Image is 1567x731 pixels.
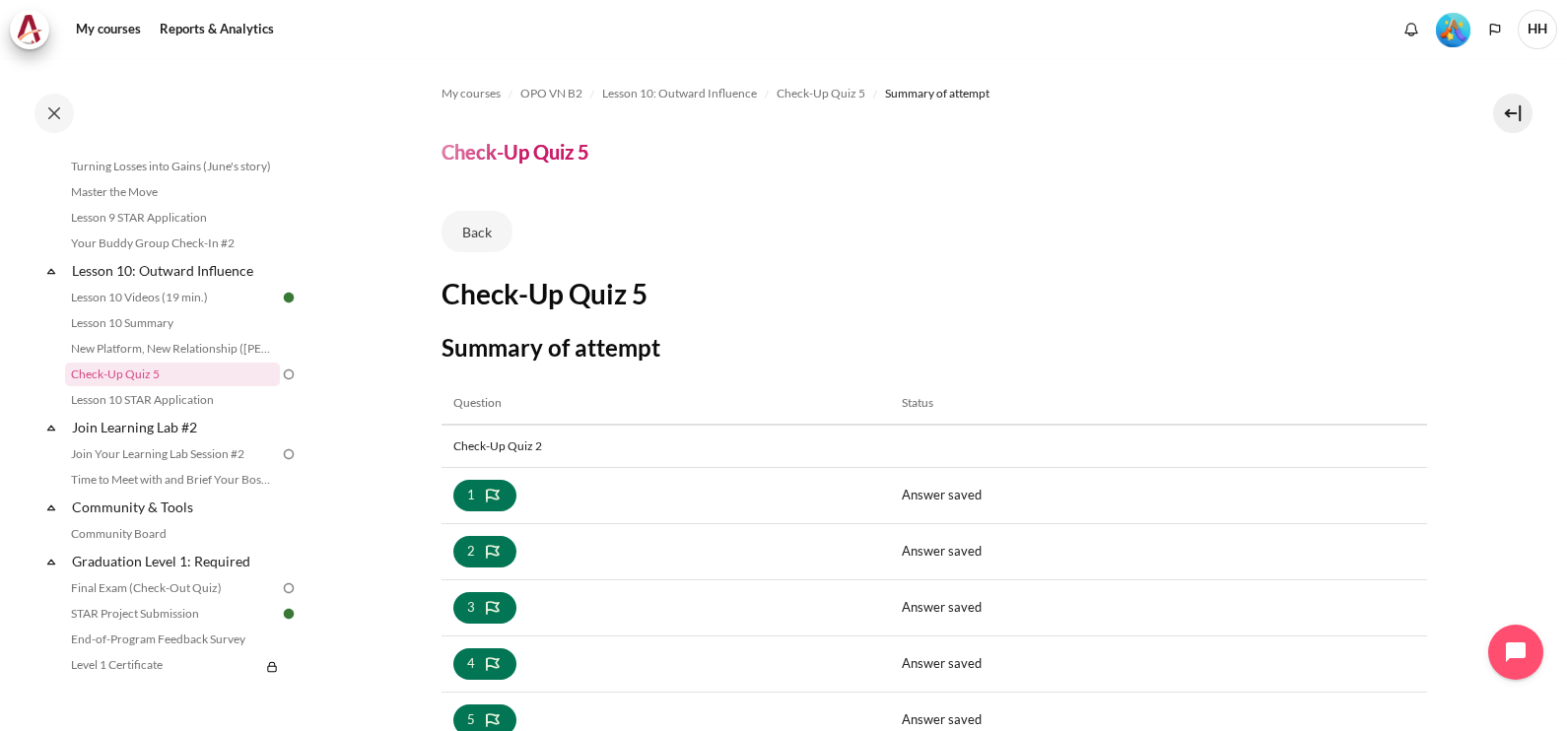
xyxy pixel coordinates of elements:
a: Final Exam (Check-Out Quiz) [65,576,280,600]
a: Turning Losses into Gains (June's story) [65,155,280,178]
span: HH [1518,10,1557,49]
img: To do [280,445,298,463]
a: Lesson 9 STAR Application [65,206,280,230]
h4: Check-Up Quiz 5 [442,139,589,165]
a: Check-Up Quiz 5 [777,82,865,105]
a: Lesson 10: Outward Influence [69,257,280,284]
a: STAR Project Submission [65,602,280,626]
a: My courses [442,82,501,105]
span: Collapse [41,552,61,571]
img: To do [280,579,298,597]
span: Collapse [41,261,61,281]
a: User menu [1518,10,1557,49]
a: 2 [453,536,516,567]
a: Lesson 10 STAR Application [65,388,280,412]
th: Question [442,382,891,425]
a: Lesson 10 Videos (19 min.) [65,286,280,309]
a: 4 [453,648,516,680]
a: New Platform, New Relationship ([PERSON_NAME]'s Story) [65,337,280,361]
a: OPO VN B2 [520,82,582,105]
nav: Navigation bar [442,78,1427,109]
a: Time to Meet with and Brief Your Boss #2 [65,468,280,492]
a: Your Buddy Group Check-In #2 [65,232,280,255]
button: Languages [1480,15,1510,44]
th: Check-Up Quiz 2 [442,425,1427,468]
td: Answer saved [890,579,1426,635]
a: Lesson 10: Outward Influence [602,82,757,105]
img: Architeck [16,15,43,44]
span: Collapse [41,498,61,517]
a: 1 [453,480,516,511]
img: Done [280,605,298,623]
img: Done [280,289,298,306]
td: Answer saved [890,523,1426,579]
a: Level 1 Certificate [65,653,260,677]
div: Show notification window with no new notifications [1397,15,1426,44]
span: Summary of attempt [885,85,989,102]
th: Status [890,382,1426,425]
span: Lesson 10: Outward Influence [602,85,757,102]
span: Collapse [41,418,61,437]
a: End-of-Program Feedback Survey [65,628,280,651]
a: 3 [453,592,516,624]
a: Reports & Analytics [153,10,281,49]
div: Level #5 [1436,11,1470,47]
td: Answer saved [890,467,1426,523]
a: My courses [69,10,148,49]
img: Level #5 [1436,13,1470,47]
span: Check-Up Quiz 5 [777,85,865,102]
h3: Summary of attempt [442,332,1427,363]
a: Join Learning Lab #2 [69,414,280,440]
a: Graduation Level 1: Required [69,548,280,574]
a: Back [442,211,512,252]
a: Community Board [65,522,280,546]
h2: Check-Up Quiz 5 [442,276,1427,311]
a: Community & Tools [69,494,280,520]
img: To do [280,365,298,383]
a: Architeck Architeck [10,10,59,49]
a: Join Your Learning Lab Session #2 [65,442,280,466]
span: OPO VN B2 [520,85,582,102]
span: My courses [442,85,501,102]
a: Master the Move [65,180,280,204]
td: Answer saved [890,635,1426,692]
a: Check-Up Quiz 5 [65,363,280,386]
a: Lesson 10 Summary [65,311,280,335]
a: Level #5 [1428,11,1478,47]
